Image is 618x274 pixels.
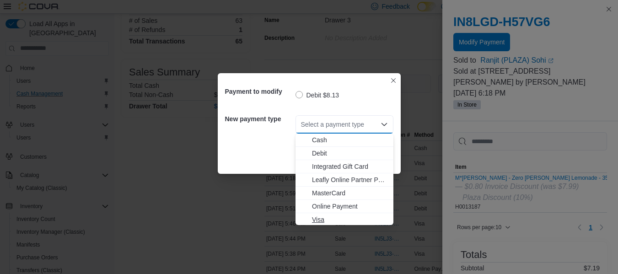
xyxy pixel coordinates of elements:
[225,110,294,128] h5: New payment type
[312,202,388,211] span: Online Payment
[296,173,393,187] button: Leafly Online Partner Payment
[296,90,339,101] label: Debit $8.13
[381,121,388,128] button: Close list of options
[296,147,393,160] button: Debit
[312,162,388,171] span: Integrated Gift Card
[312,135,388,145] span: Cash
[296,134,393,226] div: Choose from the following options
[312,149,388,158] span: Debit
[225,82,294,101] h5: Payment to modify
[301,119,302,130] input: Accessible screen reader label
[296,213,393,226] button: Visa
[312,215,388,224] span: Visa
[296,200,393,213] button: Online Payment
[296,160,393,173] button: Integrated Gift Card
[388,75,399,86] button: Closes this modal window
[296,134,393,147] button: Cash
[296,187,393,200] button: MasterCard
[312,188,388,198] span: MasterCard
[312,175,388,184] span: Leafly Online Partner Payment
